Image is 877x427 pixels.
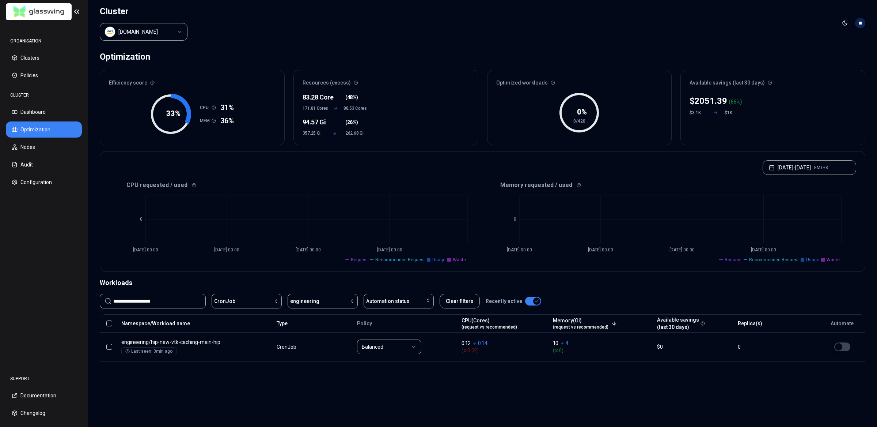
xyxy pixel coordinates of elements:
span: Usage [432,257,445,263]
h1: Cluster [100,5,187,17]
button: Configuration [6,174,82,190]
tspan: [DATE] 00:00 [133,247,158,252]
p: 10 [553,340,558,347]
button: [DATE]-[DATE]GMT+8 [763,160,856,175]
span: 36% [220,116,234,126]
span: (request vs recommended) [553,324,608,330]
div: $ [690,95,727,107]
span: Recommended Request [749,257,799,263]
tspan: [DATE] 00:00 [214,247,239,252]
button: engineering [288,294,358,308]
span: engineering [290,297,319,305]
h1: CPU [200,105,212,111]
span: Waste [453,257,466,263]
button: Available savings(last 30 days) [657,316,699,331]
span: GMT+8 [814,165,828,171]
div: 83.28 Core [303,92,324,102]
div: $3.1K [690,110,707,116]
div: CLUSTER [6,88,82,102]
div: CPU(Cores) [462,317,517,330]
div: Automate [823,320,862,327]
span: Automation status [366,297,410,305]
div: CronJob [277,343,306,351]
img: aws [106,28,114,35]
tspan: 0/420 [573,119,585,124]
tspan: [DATE] 00:00 [377,247,402,252]
span: 262.68 Gi [345,130,367,136]
tspan: [DATE] 00:00 [296,247,321,252]
span: Request [725,257,742,263]
button: Documentation [6,387,82,404]
p: 2051.39 [694,95,727,107]
button: Memory(Gi)(request vs recommended) [553,316,617,331]
div: Optimization [100,49,150,64]
tspan: [DATE] 00:00 [506,247,532,252]
button: Clusters [6,50,82,66]
div: Workloads [100,278,865,288]
span: 357.25 Gi [303,130,324,136]
div: 94.57 Gi [303,117,324,127]
p: hip-new-vtk-caching-main-hip [121,338,262,346]
button: Changelog [6,405,82,421]
button: Replica(s) [738,316,762,331]
button: Namespace/Workload name [121,316,190,331]
div: Memory(Gi) [553,317,608,330]
span: 26% [347,119,357,126]
div: ( %) [729,98,742,105]
p: 66 [730,98,736,105]
tspan: 0 [514,217,516,222]
div: Memory requested / used [483,181,857,190]
button: Select a value [100,23,187,41]
span: 48% [347,94,357,101]
tspan: 33 % [166,109,181,118]
div: CPU requested / used [109,181,483,190]
div: SUPPORT [6,371,82,386]
span: Usage [806,257,819,263]
button: Clear filters [440,294,480,308]
div: Efficiency score [100,70,284,91]
button: Optimization [6,121,82,138]
span: ( 6 ) [553,347,650,354]
tspan: 0 [140,217,143,222]
button: Policies [6,67,82,83]
button: CPU(Cores)(request vs recommended) [462,316,517,331]
button: Type [277,316,288,331]
button: Audit [6,157,82,173]
tspan: [DATE] 00:00 [669,247,695,252]
span: ( ) [345,94,358,101]
h1: MEM [200,118,212,124]
span: Waste [827,257,840,263]
p: Recently active [486,297,522,305]
div: Available savings (last 30 days) [681,70,865,91]
tspan: [DATE] 00:00 [588,247,613,252]
p: 0.12 [462,340,471,347]
div: ORGANISATION [6,34,82,48]
tspan: [DATE] 00:00 [751,247,776,252]
div: Optimized workloads [487,70,672,91]
button: Dashboard [6,104,82,120]
span: 171.81 Cores [303,105,328,111]
span: ( ) [345,119,358,126]
button: Automation status [364,294,434,308]
img: GlassWing [11,3,67,20]
div: Last seen: 3min ago [125,348,172,354]
div: $0 [657,343,731,351]
div: Resources (excess) [294,70,478,91]
div: $1K [725,110,742,116]
span: CronJob [214,297,235,305]
span: ( 0.02 ) [462,347,546,354]
span: (request vs recommended) [462,324,517,330]
span: 88.53 Cores [343,105,367,111]
span: 31% [220,102,234,113]
span: Request [351,257,368,263]
button: CronJob [212,294,282,308]
p: 0.14 [478,340,487,347]
div: 0 [738,343,812,351]
tspan: 0 % [577,108,587,116]
span: Recommended Request [375,257,425,263]
div: luke.kubernetes.hipagesgroup.com.au [118,28,158,35]
p: 4 [566,340,569,347]
div: Policy [357,320,455,327]
button: Nodes [6,139,82,155]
